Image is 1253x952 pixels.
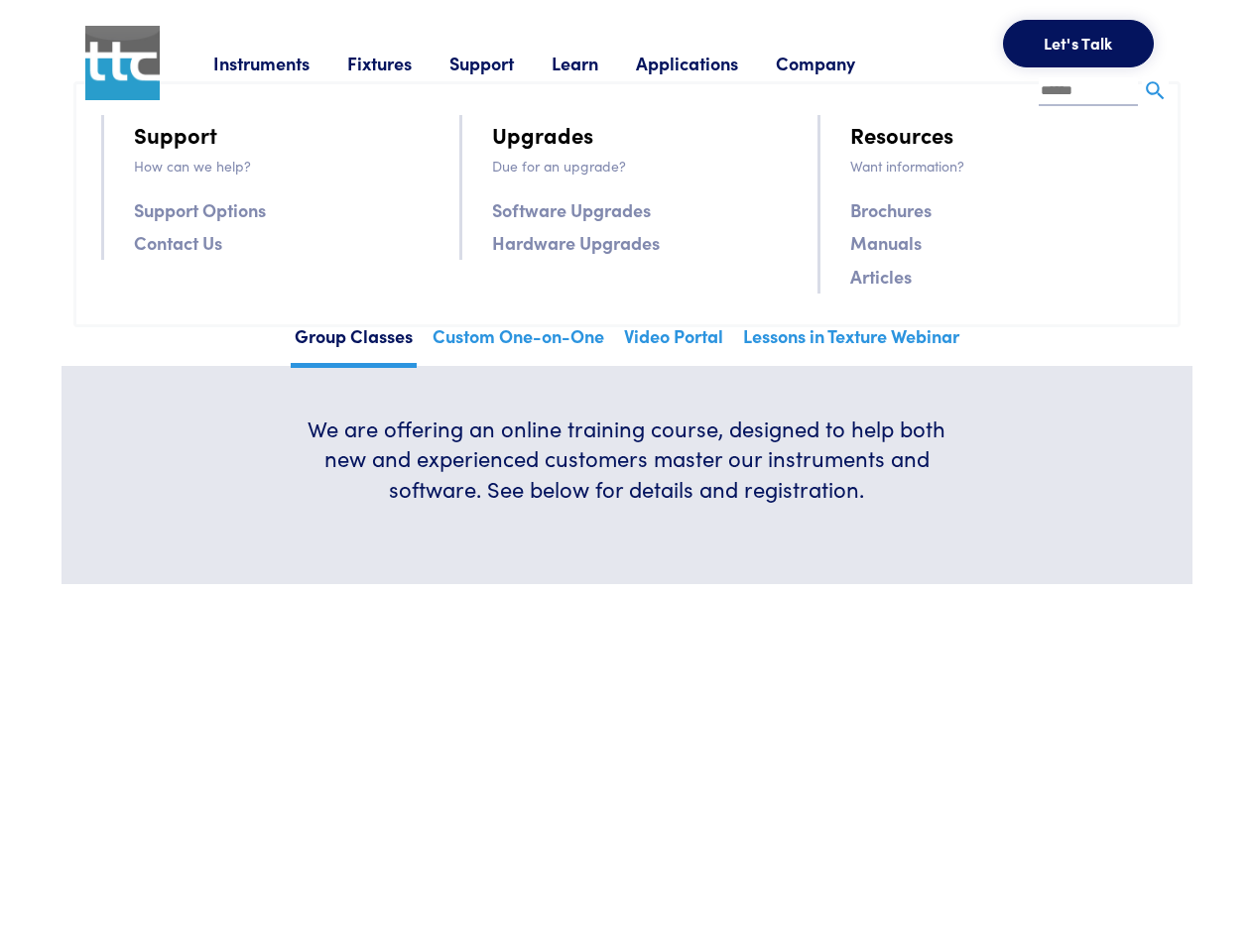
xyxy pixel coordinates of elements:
[850,155,1152,177] p: Want information?
[1003,20,1154,67] button: Let's Talk
[85,26,160,100] img: ttc_logo_1x1_v1.0.png
[492,117,593,152] a: Upgrades
[294,414,960,505] h6: We are offering an online training course, designed to help both new and experienced customers ma...
[134,117,217,152] a: Support
[850,228,922,257] a: Manuals
[134,195,266,224] a: Support Options
[850,262,912,291] a: Articles
[291,319,417,368] a: Group Classes
[850,117,953,152] a: Resources
[449,51,552,75] a: Support
[552,51,636,75] a: Learn
[620,319,727,363] a: Video Portal
[636,51,776,75] a: Applications
[850,195,932,224] a: Brochures
[492,155,794,177] p: Due for an upgrade?
[134,228,222,257] a: Contact Us
[213,51,347,75] a: Instruments
[134,155,436,177] p: How can we help?
[429,319,608,363] a: Custom One-on-One
[739,319,963,363] a: Lessons in Texture Webinar
[492,228,660,257] a: Hardware Upgrades
[492,195,651,224] a: Software Upgrades
[347,51,449,75] a: Fixtures
[776,51,893,75] a: Company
